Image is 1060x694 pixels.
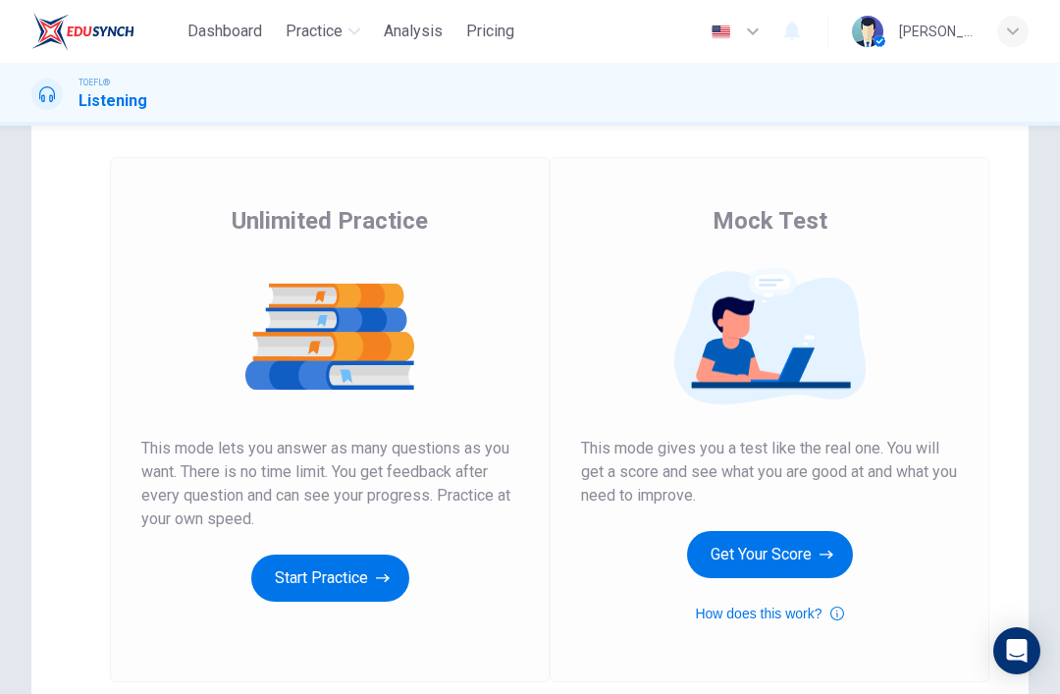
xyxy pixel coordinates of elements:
img: Profile picture [852,16,883,47]
span: This mode gives you a test like the real one. You will get a score and see what you are good at a... [581,437,958,507]
span: Practice [286,20,343,43]
button: Pricing [458,14,522,49]
button: Dashboard [180,14,270,49]
span: Mock Test [713,205,827,237]
div: Open Intercom Messenger [993,627,1040,674]
span: Analysis [384,20,443,43]
span: Pricing [466,20,514,43]
button: Start Practice [251,555,409,602]
button: How does this work? [695,602,843,625]
a: EduSynch logo [31,12,180,51]
button: Practice [278,14,368,49]
span: TOEFL® [79,76,110,89]
button: Get Your Score [687,531,853,578]
img: en [709,25,733,39]
div: [PERSON_NAME] [899,20,974,43]
button: Analysis [376,14,450,49]
span: This mode lets you answer as many questions as you want. There is no time limit. You get feedback... [141,437,518,531]
span: Dashboard [187,20,262,43]
img: EduSynch logo [31,12,134,51]
h1: Listening [79,89,147,113]
span: Unlimited Practice [232,205,428,237]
